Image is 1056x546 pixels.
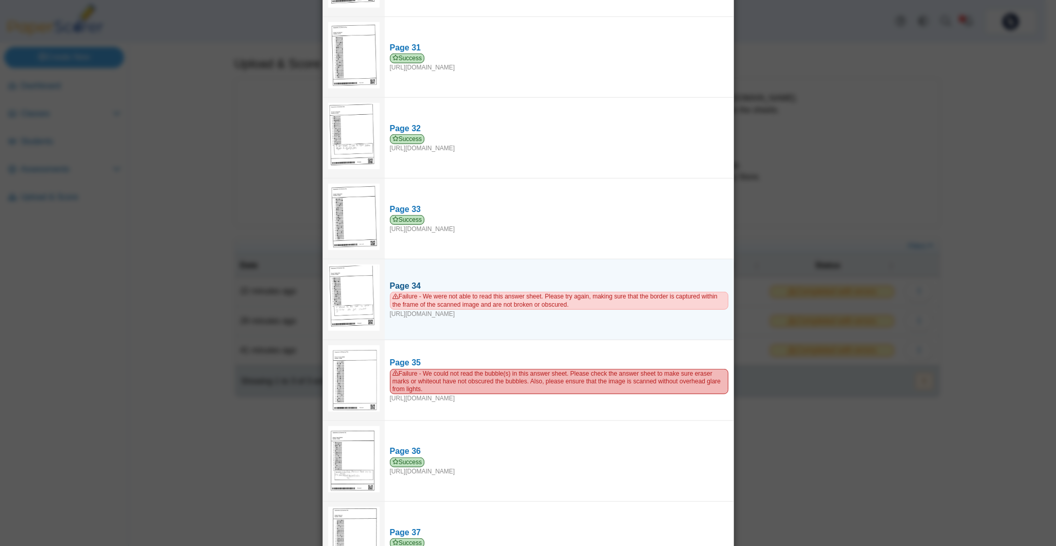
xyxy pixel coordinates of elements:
img: 3191572_OCTOBER_6_2025T21_49_12_729000000.jpeg [328,22,380,89]
span: Failure - We were not able to read this answer sheet. Please try again, making sure that the bord... [390,292,728,309]
span: Failure - We could not read the bubble(s) in this answer sheet. Please check the answer sheet to ... [390,369,728,394]
a: Page 35 Failure - We could not read the bubble(s) in this answer sheet. Please check the answer s... [385,352,733,408]
div: [URL][DOMAIN_NAME] [390,54,728,72]
span: Success [390,54,425,63]
div: [URL][DOMAIN_NAME] [390,215,728,234]
div: [URL][DOMAIN_NAME] [390,457,728,476]
img: 3192888_OCTOBER_6_2025T21_49_2_406000000.jpeg [328,426,380,493]
a: Page 36 Success [URL][DOMAIN_NAME] [385,441,733,481]
span: Success [390,134,425,144]
a: Page 34 Failure - We were not able to read this answer sheet. Please try again, making sure that ... [385,275,733,323]
div: Page 31 [390,42,728,54]
div: Page 32 [390,123,728,134]
a: Page 32 Success [URL][DOMAIN_NAME] [385,118,733,158]
a: Page 31 Success [URL][DOMAIN_NAME] [385,37,733,77]
div: Page 34 [390,280,728,292]
div: Page 35 [390,357,728,368]
span: Success [390,457,425,467]
div: [URL][DOMAIN_NAME] [390,292,728,318]
div: [URL][DOMAIN_NAME] [390,369,728,403]
span: Success [390,215,425,225]
div: Page 36 [390,446,728,457]
img: 3191572_OCTOBER_6_2025T21_49_2_307000000.jpeg [328,103,380,170]
img: bu_222_vynwHLDvdVmNiP3Q_2025-10-06_21-47-55.pdf_pg_34.jpg [328,265,380,331]
img: web_dnHhixeBvJVqbiJlQkGS4viZ0twPXfni5RJh3yrH_OCTOBER_6_2025T21_49_25_92000000.jpg [328,345,380,412]
div: Page 33 [390,204,728,215]
div: [URL][DOMAIN_NAME] [390,134,728,153]
a: Page 33 Success [URL][DOMAIN_NAME] [385,199,733,239]
img: 3191556_OCTOBER_6_2025T21_49_19_533000000.jpeg [328,184,380,251]
div: Page 37 [390,527,728,538]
